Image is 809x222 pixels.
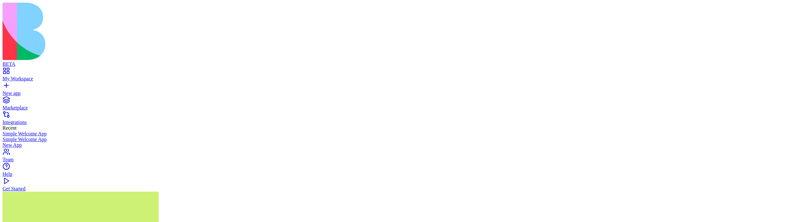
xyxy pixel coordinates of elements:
[3,61,806,67] div: BETA
[3,166,806,177] a: Help
[3,85,806,96] a: New app
[3,120,806,125] div: Integrations
[3,142,806,148] a: New App
[3,157,806,163] div: Team
[3,180,806,192] a: Get Started
[3,76,806,82] div: My Workspace
[3,171,806,177] div: Help
[3,105,806,111] div: Marketplace
[3,70,806,82] a: My Workspace
[3,3,257,60] img: logo
[3,137,806,142] a: Simple Welcome App
[3,131,806,137] a: Simple Welcome App
[3,99,806,111] a: Marketplace
[3,114,806,125] a: Integrations
[3,125,16,131] span: Recent
[3,151,806,163] a: Team
[3,90,806,96] div: New app
[3,186,806,192] div: Get Started
[3,56,806,67] a: BETA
